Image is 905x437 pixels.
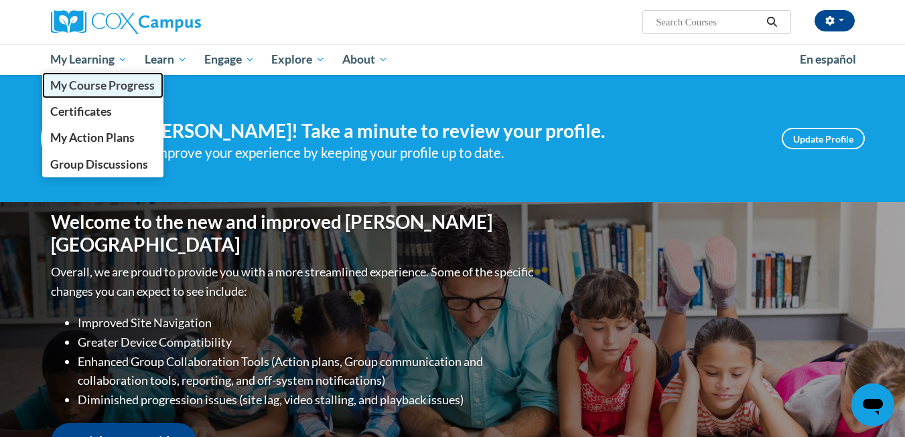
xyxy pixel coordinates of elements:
[42,98,164,124] a: Certificates
[791,46,865,74] a: En español
[334,44,397,75] a: About
[851,383,894,426] iframe: Button to launch messaging window
[41,108,101,169] img: Profile Image
[78,352,537,391] li: Enhanced Group Collaboration Tools (Action plans, Group communication and collaboration tools, re...
[78,333,537,352] li: Greater Device Compatibility
[50,52,127,68] span: My Learning
[78,390,537,410] li: Diminished progression issues (site lag, video stalling, and playback issues)
[263,44,334,75] a: Explore
[145,52,187,68] span: Learn
[800,52,856,66] span: En español
[50,157,148,171] span: Group Discussions
[50,78,155,92] span: My Course Progress
[121,120,762,143] h4: Hi [PERSON_NAME]! Take a minute to review your profile.
[42,124,164,151] a: My Action Plans
[654,14,762,30] input: Search Courses
[271,52,325,68] span: Explore
[51,10,305,34] a: Cox Campus
[51,211,537,256] h1: Welcome to the new and improved [PERSON_NAME][GEOGRAPHIC_DATA]
[42,44,137,75] a: My Learning
[42,72,164,98] a: My Course Progress
[136,44,196,75] a: Learn
[51,10,201,34] img: Cox Campus
[50,130,135,145] span: My Action Plans
[782,128,865,149] a: Update Profile
[204,52,255,68] span: Engage
[196,44,263,75] a: Engage
[31,44,875,75] div: Main menu
[815,10,855,31] button: Account Settings
[762,14,782,30] button: Search
[50,104,112,118] span: Certificates
[121,142,762,164] div: Help improve your experience by keeping your profile up to date.
[51,262,537,301] p: Overall, we are proud to provide you with a more streamlined experience. Some of the specific cha...
[42,151,164,177] a: Group Discussions
[78,313,537,333] li: Improved Site Navigation
[342,52,388,68] span: About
